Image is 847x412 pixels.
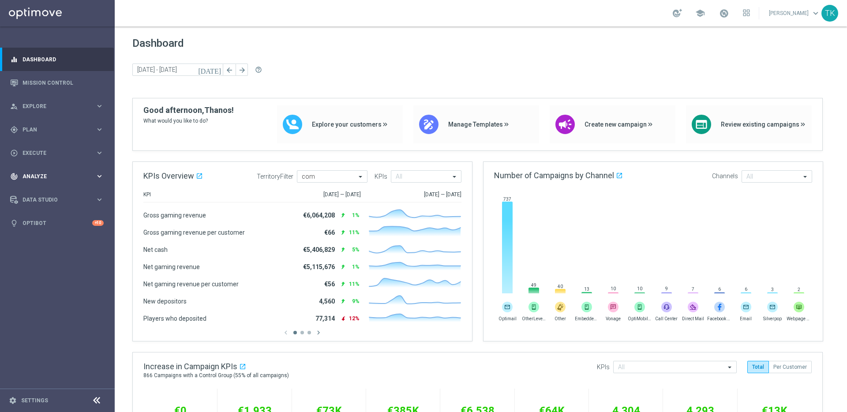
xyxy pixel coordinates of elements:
[811,8,821,18] span: keyboard_arrow_down
[22,150,95,156] span: Execute
[22,71,104,94] a: Mission Control
[821,5,838,22] div: TK
[10,126,104,133] button: gps_fixed Plan keyboard_arrow_right
[9,397,17,405] i: settings
[768,7,821,20] a: [PERSON_NAME]keyboard_arrow_down
[10,56,18,64] i: equalizer
[10,149,18,157] i: play_circle_outline
[10,219,18,227] i: lightbulb
[10,196,104,203] button: Data Studio keyboard_arrow_right
[22,48,104,71] a: Dashboard
[92,220,104,226] div: +10
[95,125,104,134] i: keyboard_arrow_right
[22,211,92,235] a: Optibot
[10,48,104,71] div: Dashboard
[10,103,104,110] button: person_search Explore keyboard_arrow_right
[10,173,104,180] button: track_changes Analyze keyboard_arrow_right
[10,79,104,86] button: Mission Control
[10,71,104,94] div: Mission Control
[95,102,104,110] i: keyboard_arrow_right
[10,126,18,134] i: gps_fixed
[10,211,104,235] div: Optibot
[22,174,95,179] span: Analyze
[10,172,18,180] i: track_changes
[10,102,18,110] i: person_search
[22,127,95,132] span: Plan
[22,197,95,202] span: Data Studio
[95,172,104,180] i: keyboard_arrow_right
[10,220,104,227] button: lightbulb Optibot +10
[695,8,705,18] span: school
[10,196,95,204] div: Data Studio
[95,195,104,204] i: keyboard_arrow_right
[10,149,95,157] div: Execute
[10,150,104,157] button: play_circle_outline Execute keyboard_arrow_right
[95,149,104,157] i: keyboard_arrow_right
[21,398,48,403] a: Settings
[10,126,95,134] div: Plan
[10,172,95,180] div: Analyze
[10,56,104,63] button: equalizer Dashboard
[22,104,95,109] span: Explore
[10,102,95,110] div: Explore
